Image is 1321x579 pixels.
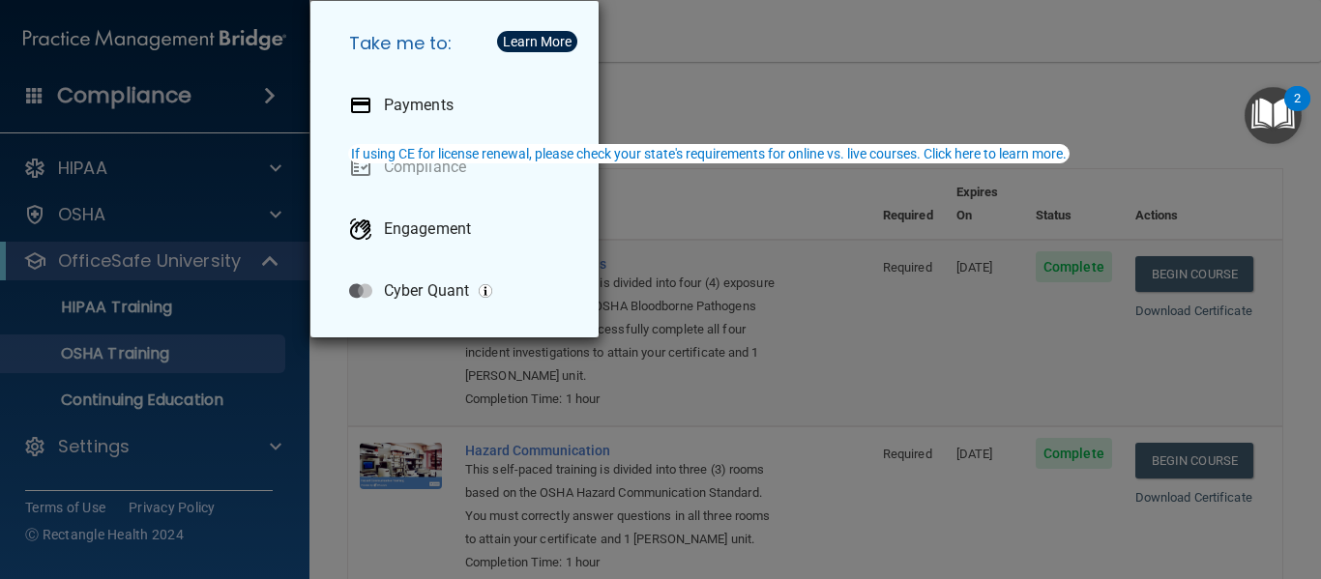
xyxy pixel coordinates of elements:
[1294,99,1301,124] div: 2
[334,140,583,194] a: Compliance
[384,281,469,301] p: Cyber Quant
[503,35,572,48] div: Learn More
[497,31,577,52] button: Learn More
[334,264,583,318] a: Cyber Quant
[1245,87,1302,144] button: Open Resource Center, 2 new notifications
[351,147,1067,160] div: If using CE for license renewal, please check your state's requirements for online vs. live cours...
[334,78,583,132] a: Payments
[384,96,454,115] p: Payments
[348,144,1070,163] button: If using CE for license renewal, please check your state's requirements for online vs. live cours...
[384,219,471,239] p: Engagement
[334,202,583,256] a: Engagement
[334,16,583,71] h5: Take me to:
